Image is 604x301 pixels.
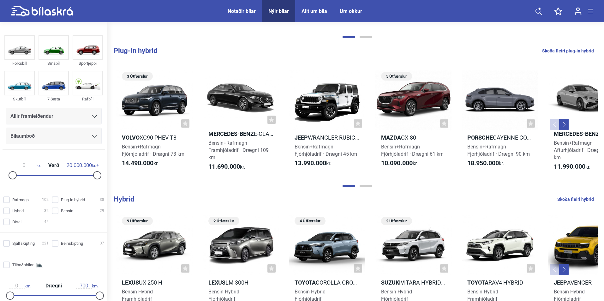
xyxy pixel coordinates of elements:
h2: XC90 PHEV T8 [116,134,193,141]
button: Previous [550,119,560,130]
b: Lexus [208,279,225,286]
button: Next [559,119,569,130]
span: 221 [42,240,49,247]
b: Mercedes-Benz [554,130,599,137]
span: 45 [44,219,49,225]
b: 11.690.000 [208,163,240,170]
b: 14.490.000 [122,159,153,167]
span: 37 [100,240,104,247]
span: 32 [44,208,49,214]
b: 18.950.000 [467,159,499,167]
span: 2 Útfærslur [212,217,236,225]
b: Jeep [295,134,308,141]
b: Plug-in hybrid [114,47,157,55]
span: kr. [554,163,590,171]
h2: E-Class Saloon E 300 e [203,130,279,137]
div: Rafbíll [73,95,103,103]
button: Page 2 [360,185,372,187]
span: Sjálfskipting [12,240,35,247]
a: JeepWrangler Rubicon 4xe PHEVBensín+RafmagnFjórhjóladrif · Drægni 45 km13.990.000kr. [289,66,365,176]
b: Porsche [467,134,493,141]
img: user-login.svg [575,7,582,15]
span: Hybrid [12,208,24,214]
span: 4 Útfærslur [298,217,322,225]
h2: Cayenne Coupe E-Hybrid [462,134,538,141]
div: Fólksbíll [4,60,35,67]
a: Mercedes-BenzE-Class Saloon E 300 eBensín+RafmagnFramhjóladrif · Drægni 109 km11.690.000kr. [203,66,279,176]
h2: CX-80 [375,134,452,141]
a: Skoða fleiri plug-in hybrid [542,47,594,55]
a: Nýir bílar [268,8,289,14]
span: Dísel [12,219,21,225]
a: Um okkur [340,8,362,14]
span: kr. [208,163,245,171]
h2: Vitara Hybrid 4WD [375,279,452,286]
span: Drægni [44,283,63,288]
span: 102 [42,196,49,203]
b: 11.990.000 [554,163,585,170]
span: Bílaumboð [10,132,35,141]
b: Mercedes-Benz [208,130,254,137]
span: Bensín+Rafmagn Fjórhjóladrif · Drægni 45 km [295,144,357,157]
div: Skutbíll [4,95,35,103]
span: Beinskipting [61,240,83,247]
div: 7 Sæta [39,95,69,103]
span: Bensín+Rafmagn Fjórhjóladrif · Drægni 61 km [381,144,444,157]
span: kr. [122,160,158,167]
span: kr. [381,160,418,167]
span: 2 Útfærslur [384,217,409,225]
h2: UX 250 h [116,279,193,286]
span: Bensín+Rafmagn Fjórhjóladrif · Drægni 73 km [122,144,184,157]
b: Suzuki [381,279,401,286]
div: Smábíl [39,60,69,67]
span: Tilboðsbílar [12,262,33,268]
button: Previous [550,264,560,275]
span: Bensín+Rafmagn Fjórhjóladrif · Drægni 90 km [467,144,530,157]
span: km. [9,283,31,289]
b: Toyota [467,279,488,286]
span: Rafmagn [12,196,29,203]
a: Allt um bíla [302,8,327,14]
span: 38 [100,196,104,203]
span: Bensín [61,208,73,214]
a: 5 ÚtfærslurMazdaCX-80Bensín+RafmagnFjórhjóladrif · Drægni 61 km10.090.000kr. [375,66,452,176]
button: Next [559,264,569,275]
span: Bensín+Rafmagn Framhjóladrif · Drægni 109 km [208,140,269,160]
span: Allir framleiðendur [10,112,53,121]
b: Volvo [122,134,140,141]
span: kr. [295,160,331,167]
h2: RAV4 Hybrid [462,279,538,286]
span: kr. [11,163,41,168]
b: Lexus [122,279,139,286]
b: 13.990.000 [295,159,326,167]
span: Plug-in hybrid [61,196,85,203]
b: Hybrid [114,195,134,203]
span: kr. [67,163,96,168]
b: Toyota [295,279,316,286]
span: 29 [100,208,104,214]
h2: Wrangler Rubicon 4xe PHEV [289,134,365,141]
h2: Corolla Cross AWD-i [289,279,365,286]
b: 10.090.000 [381,159,413,167]
b: Jeep [554,279,567,286]
a: Notaðir bílar [228,8,256,14]
button: Page 2 [360,36,372,38]
div: Sportjeppi [73,60,103,67]
h2: LM 300h [203,279,279,286]
b: Mazda [381,134,401,141]
span: 5 Útfærslur [384,72,409,81]
span: kr. [467,160,504,167]
a: Skoða fleiri hybrid [557,195,594,203]
span: Verð [47,163,61,168]
span: 3 Útfærslur [125,72,150,81]
a: 3 ÚtfærslurVolvoXC90 PHEV T8Bensín+RafmagnFjórhjóladrif · Drægni 73 km14.490.000kr. [116,66,193,176]
button: Page 1 [343,185,355,187]
span: 9 Útfærslur [125,217,150,225]
button: Page 1 [343,36,355,38]
a: PorscheCayenne Coupe E-HybridBensín+RafmagnFjórhjóladrif · Drægni 90 km18.950.000kr. [462,66,538,176]
span: km. [76,283,99,289]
